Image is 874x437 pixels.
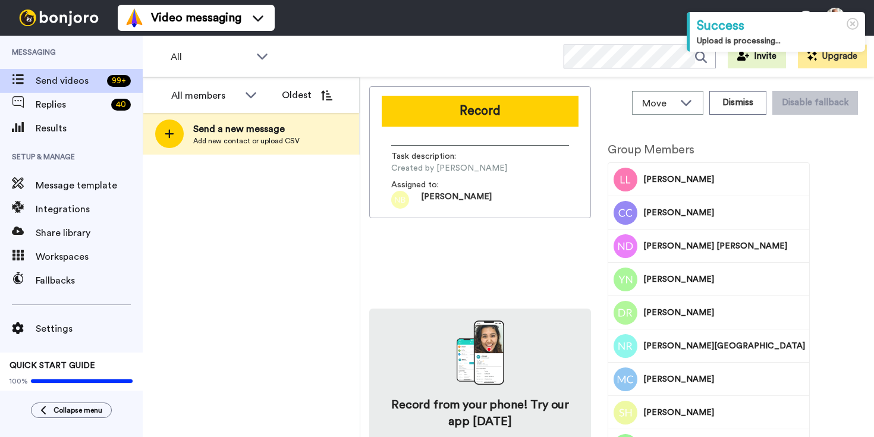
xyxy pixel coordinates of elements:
[643,207,805,219] span: [PERSON_NAME]
[391,191,409,209] img: nb.png
[54,405,102,415] span: Collapse menu
[728,45,786,68] button: Invite
[391,150,474,162] span: Task description :
[36,98,106,112] span: Replies
[391,179,474,191] span: Assigned to:
[608,143,810,156] h2: Group Members
[614,401,637,425] img: Image of Stewart Heath
[614,334,637,358] img: Image of Namrata Randhawa
[36,121,143,136] span: Results
[36,74,102,88] span: Send videos
[31,403,112,418] button: Collapse menu
[697,35,858,47] div: Upload is processing...
[36,202,143,216] span: Integrations
[643,273,805,285] span: [PERSON_NAME]
[642,96,674,111] span: Move
[643,407,805,419] span: [PERSON_NAME]
[36,226,143,240] span: Share library
[614,301,637,325] img: Image of Dwight Robinson
[36,178,143,193] span: Message template
[171,50,250,64] span: All
[10,376,28,386] span: 100%
[10,361,95,370] span: QUICK START GUIDE
[273,83,341,107] button: Oldest
[107,75,131,87] div: 99 +
[36,250,143,264] span: Workspaces
[614,268,637,291] img: Image of Yukiko Nakayama
[171,89,239,103] div: All members
[391,162,507,174] span: Created by [PERSON_NAME]
[772,91,858,115] button: Disable fallback
[709,91,766,115] button: Dismiss
[111,99,131,111] div: 40
[381,397,579,430] h4: Record from your phone! Try our app [DATE]
[643,340,805,352] span: [PERSON_NAME][GEOGRAPHIC_DATA]
[614,234,637,258] img: Image of Nathalie De Vos Burchart
[614,367,637,391] img: Image of Mike Castain
[36,322,143,336] span: Settings
[14,10,103,26] img: bj-logo-header-white.svg
[125,8,144,27] img: vm-color.svg
[798,45,867,68] button: Upgrade
[151,10,241,26] span: Video messaging
[614,168,637,191] img: Image of Lyn Ling
[697,17,858,35] div: Success
[421,191,492,209] span: [PERSON_NAME]
[36,273,143,288] span: Fallbacks
[457,320,504,385] img: download
[643,373,805,385] span: [PERSON_NAME]
[643,240,805,252] span: [PERSON_NAME] [PERSON_NAME]
[382,96,579,127] button: Record
[643,174,805,186] span: [PERSON_NAME]
[643,307,805,319] span: [PERSON_NAME]
[193,136,300,146] span: Add new contact or upload CSV
[614,201,637,225] img: Image of Charles Carillo
[193,122,300,136] span: Send a new message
